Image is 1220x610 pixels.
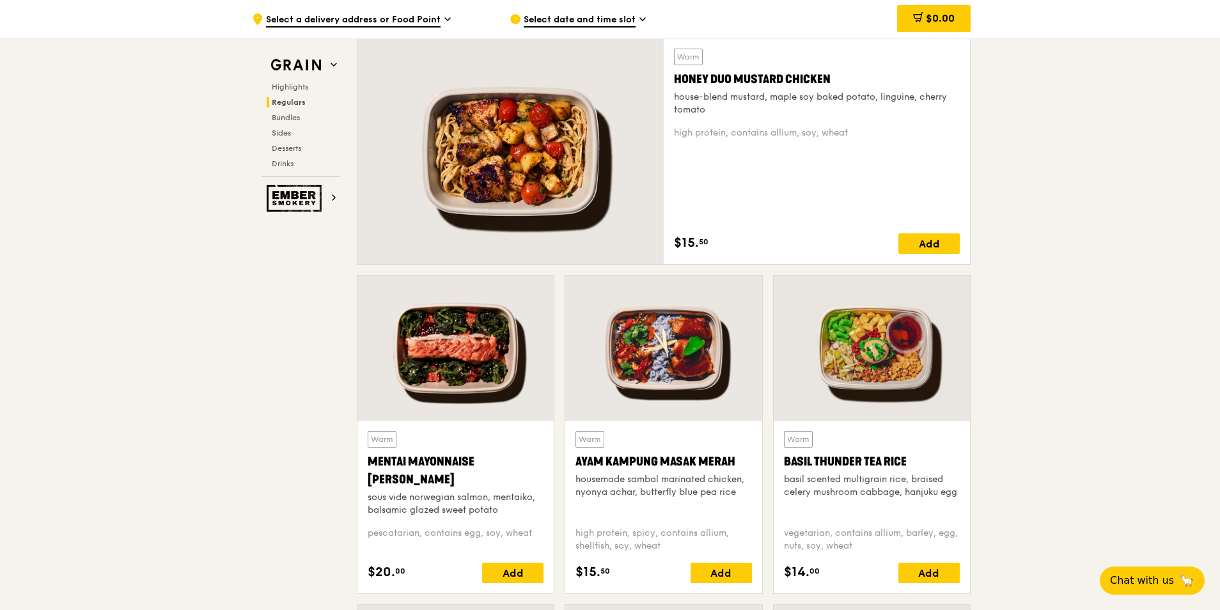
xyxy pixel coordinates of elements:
[266,13,441,27] span: Select a delivery address or Food Point
[784,453,960,471] div: Basil Thunder Tea Rice
[926,12,955,24] span: $0.00
[524,13,636,27] span: Select date and time slot
[784,527,960,552] div: vegetarian, contains allium, barley, egg, nuts, soy, wheat
[272,129,291,137] span: Sides
[784,473,960,499] div: basil scented multigrain rice, braised celery mushroom cabbage, hanjuku egg
[691,563,752,583] div: Add
[674,91,960,116] div: house-blend mustard, maple soy baked potato, linguine, cherry tomato
[674,70,960,88] div: Honey Duo Mustard Chicken
[395,566,405,576] span: 00
[809,566,820,576] span: 00
[699,237,708,247] span: 50
[898,563,960,583] div: Add
[272,98,306,107] span: Regulars
[482,563,544,583] div: Add
[267,54,325,77] img: Grain web logo
[368,431,396,448] div: Warm
[575,473,751,499] div: housemade sambal marinated chicken, nyonya achar, butterfly blue pea rice
[267,185,325,212] img: Ember Smokery web logo
[272,144,301,153] span: Desserts
[1110,573,1174,588] span: Chat with us
[1179,573,1194,588] span: 🦙
[784,431,813,448] div: Warm
[784,563,809,582] span: $14.
[272,159,293,168] span: Drinks
[575,431,604,448] div: Warm
[674,233,699,253] span: $15.
[368,491,544,517] div: sous vide norwegian salmon, mentaiko, balsamic glazed sweet potato
[368,563,395,582] span: $20.
[575,563,600,582] span: $15.
[898,233,960,254] div: Add
[368,453,544,489] div: Mentai Mayonnaise [PERSON_NAME]
[1100,567,1205,595] button: Chat with us🦙
[368,527,544,552] div: pescatarian, contains egg, soy, wheat
[674,49,703,65] div: Warm
[575,527,751,552] div: high protein, spicy, contains allium, shellfish, soy, wheat
[575,453,751,471] div: Ayam Kampung Masak Merah
[272,113,300,122] span: Bundles
[272,82,308,91] span: Highlights
[674,127,960,139] div: high protein, contains allium, soy, wheat
[600,566,610,576] span: 50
